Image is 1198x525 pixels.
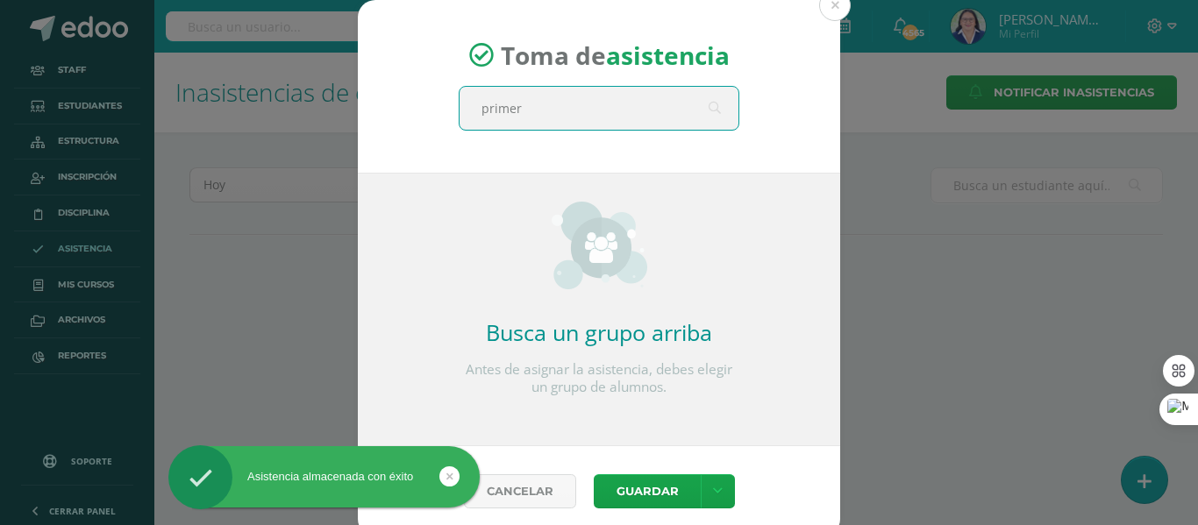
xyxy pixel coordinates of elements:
a: Cancelar [464,474,576,508]
input: Busca un grado o sección aquí... [460,87,738,130]
img: groups_small.png [552,202,647,289]
span: Toma de [501,39,730,72]
div: Asistencia almacenada con éxito [168,469,480,485]
button: Guardar [594,474,701,508]
p: Antes de asignar la asistencia, debes elegir un grupo de alumnos. [459,361,739,396]
strong: asistencia [606,39,730,72]
h2: Busca un grupo arriba [459,317,739,347]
